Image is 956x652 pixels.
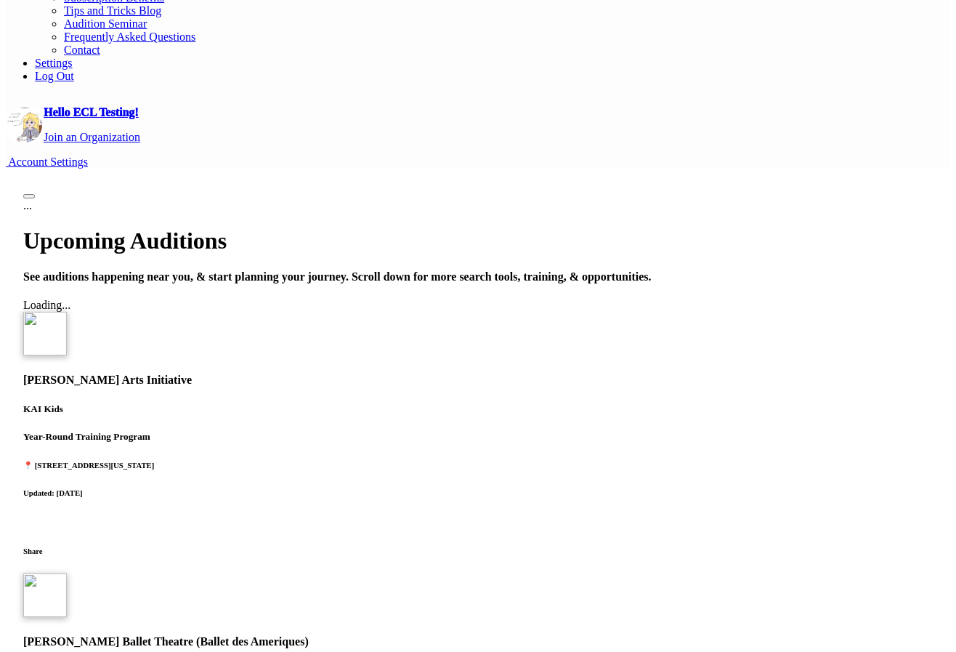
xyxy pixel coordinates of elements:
[6,156,88,169] a: Account Settings
[23,403,933,415] h5: KAI Kids
[35,70,74,82] a: Log Out
[7,108,42,159] img: profile picture
[64,44,100,56] a: Contact
[23,547,933,555] h6: Share
[44,131,140,143] a: Join an Organization
[64,4,161,17] a: Tips and Tricks Blog
[23,374,933,387] h4: [PERSON_NAME] Arts Initiative
[23,270,933,283] h4: See auditions happening near you, & start planning your journey. Scroll down for more search tool...
[44,106,139,118] a: Hello ECL Testing!
[23,488,933,497] h6: Updated: [DATE]
[35,57,73,69] a: Settings
[23,299,70,311] span: Loading...
[64,31,195,43] a: Frequently Asked Questions
[64,17,147,30] a: Audition Seminar
[23,194,35,198] button: Close
[23,228,933,254] h1: Upcoming Auditions
[8,156,88,168] span: Account Settings
[23,199,933,212] div: ...
[23,461,933,470] h6: 📍 [STREET_ADDRESS][US_STATE]
[23,635,933,648] h4: [PERSON_NAME] Ballet Theatre (Ballet des Ameriques)
[23,431,933,443] h5: Year-Round Training Program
